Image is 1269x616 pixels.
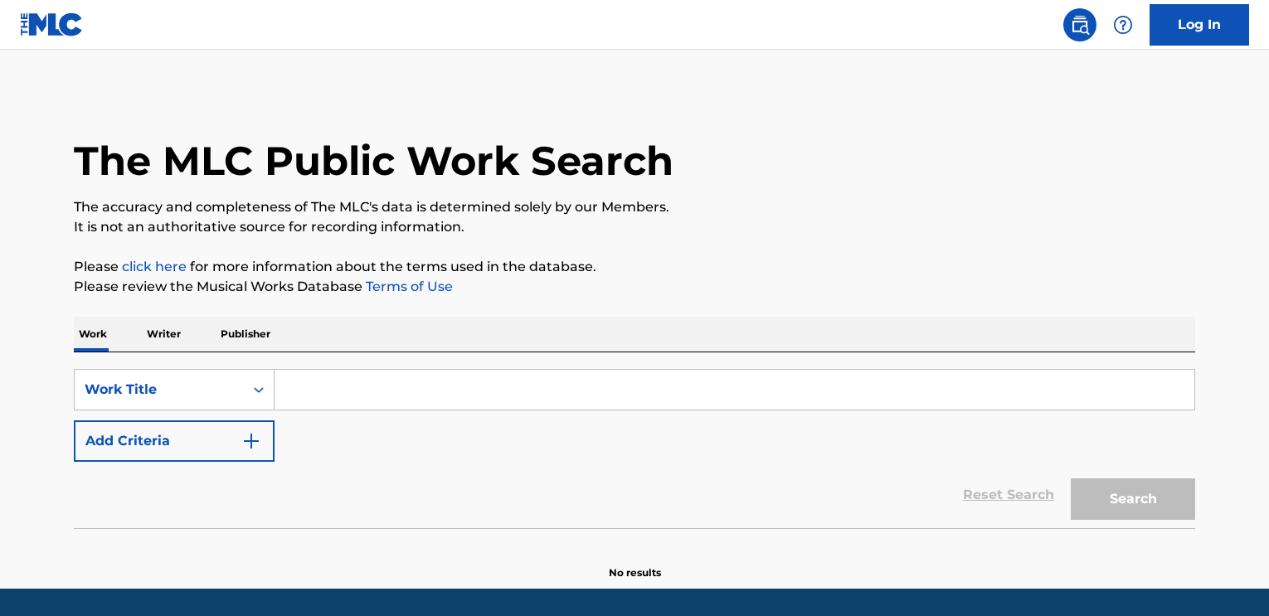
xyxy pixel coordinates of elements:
p: Writer [142,317,186,352]
p: Publisher [216,317,275,352]
p: Please review the Musical Works Database [74,277,1195,297]
form: Search Form [74,369,1195,528]
h1: The MLC Public Work Search [74,136,673,186]
a: Terms of Use [362,279,453,294]
a: Log In [1150,4,1249,46]
a: Public Search [1063,8,1096,41]
p: No results [609,546,661,580]
p: Work [74,317,112,352]
button: Add Criteria [74,420,275,462]
p: Please for more information about the terms used in the database. [74,257,1195,277]
div: Help [1106,8,1140,41]
img: search [1070,15,1090,35]
img: MLC Logo [20,12,84,36]
img: help [1113,15,1133,35]
a: click here [122,259,187,274]
p: The accuracy and completeness of The MLC's data is determined solely by our Members. [74,197,1195,217]
p: It is not an authoritative source for recording information. [74,217,1195,237]
div: Work Title [85,380,234,400]
img: 9d2ae6d4665cec9f34b9.svg [241,431,261,451]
